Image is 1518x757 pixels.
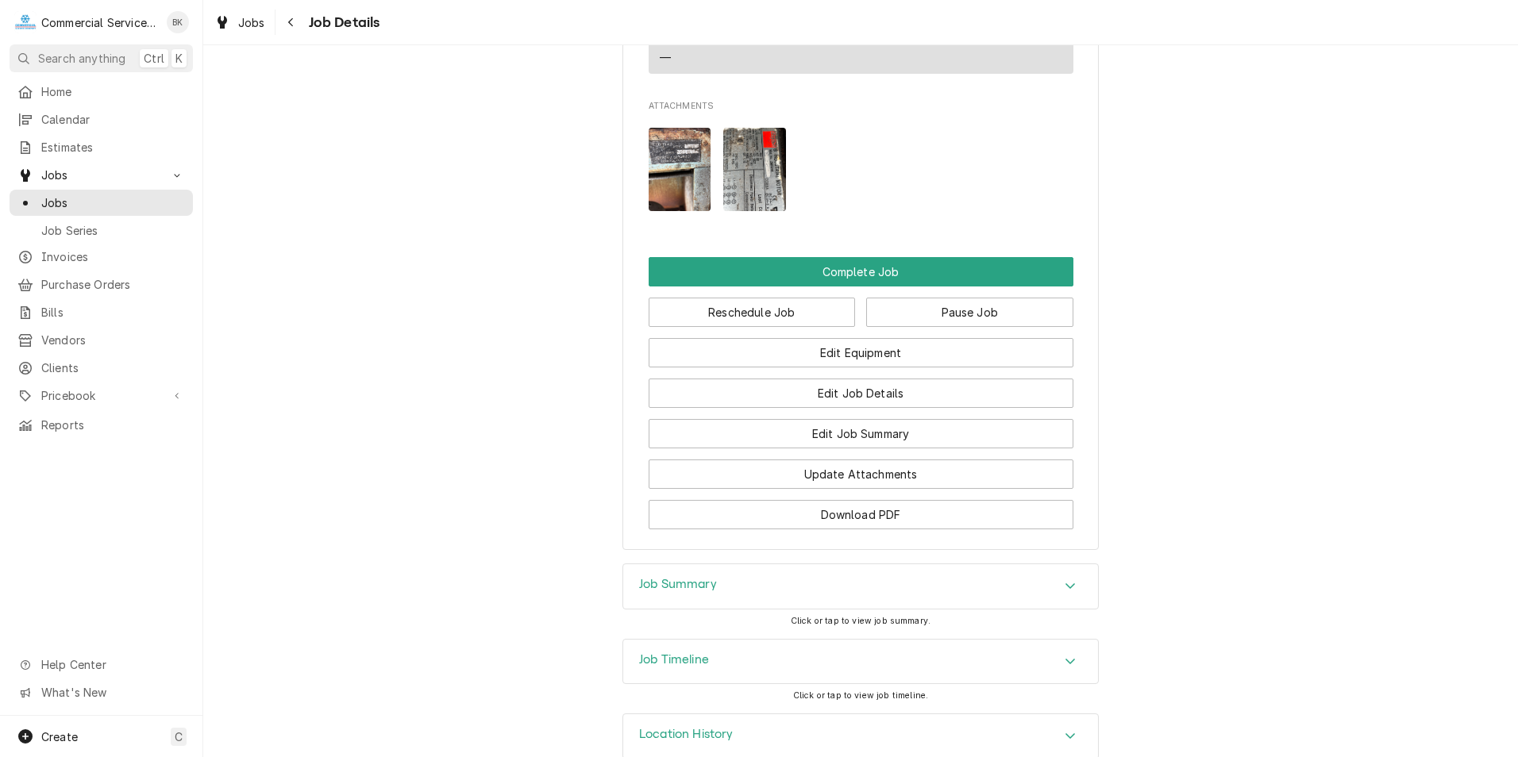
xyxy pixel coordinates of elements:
button: Accordion Details Expand Trigger [623,564,1098,609]
div: Button Group Row [649,257,1073,286]
button: Search anythingCtrlK [10,44,193,72]
a: Calendar [10,106,193,133]
span: C [175,728,183,745]
span: Jobs [41,194,185,211]
h3: Job Timeline [639,652,709,667]
div: C [14,11,37,33]
button: Reschedule Job [649,298,856,327]
span: Help Center [41,656,183,673]
a: Vendors [10,327,193,353]
span: Job Details [304,12,380,33]
span: Reports [41,417,185,433]
div: — [660,49,671,66]
span: Ctrl [144,50,164,67]
div: Button Group Row [649,327,1073,367]
a: Jobs [10,190,193,216]
a: Jobs [208,10,272,36]
a: Home [10,79,193,105]
span: Vendors [41,332,185,348]
span: Job Series [41,222,185,239]
button: Complete Job [649,257,1073,286]
div: Job Summary [622,563,1099,609]
h3: Location History [639,727,734,742]
span: Clients [41,359,185,376]
span: Estimates [41,139,185,156]
span: Purchase Orders [41,276,185,293]
img: ZG7POmssRoGBwndaJV0F [723,128,786,211]
div: Button Group Row [649,367,1073,408]
span: K [175,50,183,67]
span: Jobs [238,14,265,31]
button: Update Attachments [649,459,1073,489]
a: Clients [10,355,193,381]
button: Download PDF [649,500,1073,529]
span: Pricebook [41,387,161,404]
div: Commercial Service Co.'s Avatar [14,11,37,33]
h3: Job Summary [639,577,717,592]
span: Click or tap to view job timeline. [793,690,928,701]
a: Estimates [10,134,193,160]
a: Reports [10,412,193,438]
img: buKGEPDRzCfpQsLC2Nzq [649,128,711,211]
a: Purchase Orders [10,271,193,298]
span: Attachments [649,100,1073,113]
span: Invoices [41,248,185,265]
a: Go to Jobs [10,162,193,188]
span: What's New [41,684,183,701]
button: Pause Job [866,298,1073,327]
div: Attachments [649,100,1073,224]
button: Navigate back [279,10,304,35]
div: Button Group Row [649,286,1073,327]
span: Home [41,83,185,100]
span: Bills [41,304,185,321]
a: Go to What's New [10,679,193,705]
div: Button Group Row [649,408,1073,448]
span: Jobs [41,167,161,183]
span: Create [41,730,78,744]
button: Edit Equipment [649,338,1073,367]
a: Go to Help Center [10,651,193,678]
div: Commercial Service Co. [41,14,158,31]
span: Search anything [38,50,125,67]
div: Button Group Row [649,448,1073,489]
button: Accordion Details Expand Trigger [623,640,1098,684]
div: Job Timeline [622,639,1099,685]
span: Attachments [649,116,1073,225]
div: Brian Key's Avatar [167,11,189,33]
div: Accordion Header [623,564,1098,609]
a: Job Series [10,217,193,244]
div: Button Group [649,257,1073,529]
button: Edit Job Details [649,378,1073,408]
span: Click or tap to view job summary. [791,616,930,626]
a: Invoices [10,244,193,270]
div: Button Group Row [649,489,1073,529]
span: Calendar [41,111,185,128]
button: Edit Job Summary [649,419,1073,448]
a: Go to Pricebook [10,382,193,409]
div: Accordion Header [623,640,1098,684]
div: BK [167,11,189,33]
a: Bills [10,299,193,325]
